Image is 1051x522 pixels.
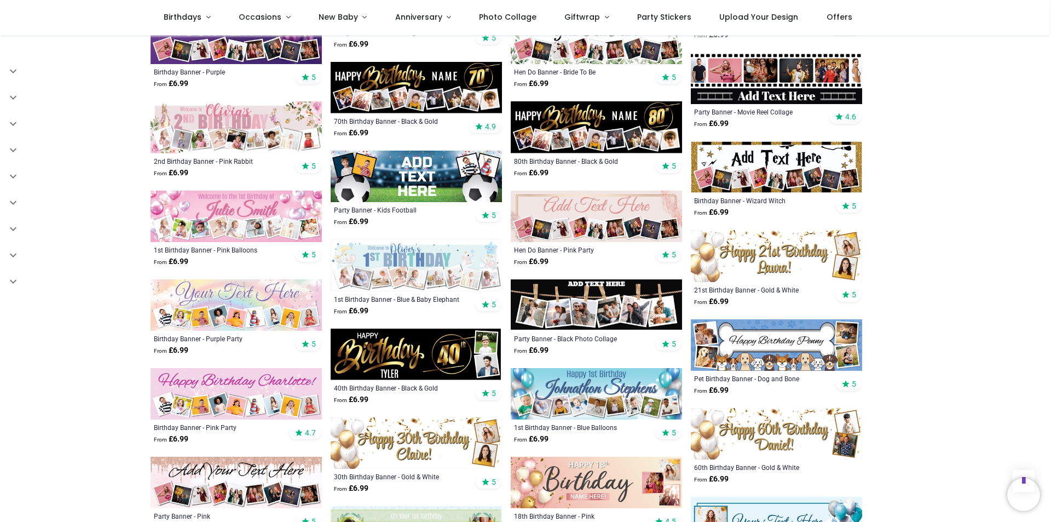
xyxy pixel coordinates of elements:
span: From [334,308,347,314]
span: Birthdays [164,12,201,22]
strong: £ 6.99 [154,345,188,356]
span: 5 [492,388,496,398]
strong: £ 6.99 [154,78,188,89]
a: 21st Birthday Banner - Gold & White Balloons [694,285,826,294]
span: Upload Your Design [719,12,798,22]
strong: £ 6.99 [694,296,729,307]
span: 5 [852,290,856,300]
a: 40th Birthday Banner - Black & Gold [334,383,466,392]
strong: £ 6.99 [334,39,368,50]
span: From [694,121,707,127]
a: 18th Birthday Banner - Pink [514,512,646,520]
img: Personalised Happy 2nd Birthday Banner - Pink Rabbit - Custom Name & 9 Photo Upload [151,101,322,153]
a: Birthday Banner - Purple [154,67,286,76]
img: Personalised Happy 1st Birthday Banner - Blue & Baby Elephant - Custom Name & 9 Photo Upload [331,239,502,291]
img: Personalised 1st Birthday Banner - Pink Balloons - Custom Name & 9 Photo Upload [151,191,322,242]
span: From [154,170,167,176]
span: 5 [672,72,676,82]
div: 1st Birthday Banner - Blue Balloons [514,423,646,432]
span: Giftwrap [564,12,600,22]
a: Birthday Banner - Pink Party [154,423,286,432]
strong: £ 6.99 [694,474,729,485]
div: 1st Birthday Banner - Blue & Baby Elephant [334,295,466,303]
span: 5 [852,379,856,389]
strong: £ 6.99 [334,394,368,405]
span: 5 [492,477,496,487]
strong: £ 6.99 [334,128,368,139]
strong: £ 6.99 [514,78,548,89]
iframe: Brevo live chat [1007,478,1040,511]
strong: £ 6.99 [514,434,548,445]
a: Hen Do Banner - Pink Party [514,245,646,254]
strong: £ 6.99 [334,483,368,494]
img: Personalised Happy Birthday Banner - Purple - 9 Photo Upload [151,13,322,64]
a: Pet Birthday Banner - Dog and Bone [694,374,826,383]
strong: £ 6.99 [694,385,729,396]
span: 5 [492,210,496,220]
span: From [694,388,707,394]
span: 5 [672,428,676,438]
span: From [154,437,167,443]
span: New Baby [319,12,358,22]
span: 5 [311,339,316,349]
span: 5 [311,72,316,82]
img: Personalised Happy 70th Birthday Banner - Black & Gold - Custom Name & 9 Photo Upload [331,62,502,113]
a: 70th Birthday Banner - Black & Gold [334,117,466,125]
span: 4.7 [305,428,316,438]
a: 2nd Birthday Banner - Pink Rabbit [154,157,286,165]
img: Personalised Happy Birthday Banner - Purple Party - 9 Photo Upload [151,279,322,331]
a: Party Banner - Black Photo Collage [514,334,646,343]
strong: £ 6.99 [514,256,548,267]
strong: £ 6.99 [514,168,548,179]
img: Personalised Pet Birthday Banner - Dog and Bone - Custom Name & 4 Photo Upload [691,319,862,371]
img: Personalised Happy Birthday Banner - Wizard Witch - 9 Photo Upload [691,141,862,193]
img: Personalised Happy 40th Birthday Banner - Black & Gold - Custom Name & 2 Photo Upload [331,329,502,380]
span: Anniversary [395,12,442,22]
a: Party Banner - Kids Football [334,205,466,214]
img: Personalised 1st Birthday Banner - Blue Balloons - Custom Name & 9 Photo Upload [511,368,682,420]
span: 5 [672,339,676,349]
span: From [694,477,707,483]
span: From [334,130,347,136]
span: Offers [827,12,852,22]
span: From [694,210,707,216]
img: Personalised Happy 30th Birthday Banner - Gold & White Balloons - 2 Photo Upload [331,417,502,469]
strong: £ 6.99 [334,306,368,317]
span: 5 [852,201,856,211]
a: 30th Birthday Banner - Gold & White Balloons [334,472,466,481]
a: 80th Birthday Banner - Black & Gold [514,157,646,165]
span: From [334,397,347,403]
a: Birthday Banner - Wizard Witch [694,196,826,205]
div: Birthday Banner - Purple Party [154,334,286,343]
div: 60th Birthday Banner - Gold & White Balloons [694,463,826,472]
strong: £ 6.99 [694,207,729,218]
span: From [514,259,527,265]
a: Party Banner - Pink [154,512,286,520]
img: Hen Do Banner - Pink Party - Custom Text & 9 Photo Upload [511,191,682,242]
span: 5 [311,250,316,260]
img: Personalised Party Banner - Pink - Custom Text & 9 Photo Upload [151,457,322,508]
span: From [154,348,167,354]
span: From [514,81,527,87]
a: Party Banner - Movie Reel Collage [694,107,826,116]
span: Occasions [239,12,281,22]
span: 5 [672,161,676,171]
strong: £ 6.99 [334,216,368,227]
a: Hen Do Banner - Bride To Be [514,67,646,76]
strong: £ 6.99 [694,118,729,129]
span: From [334,219,347,225]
